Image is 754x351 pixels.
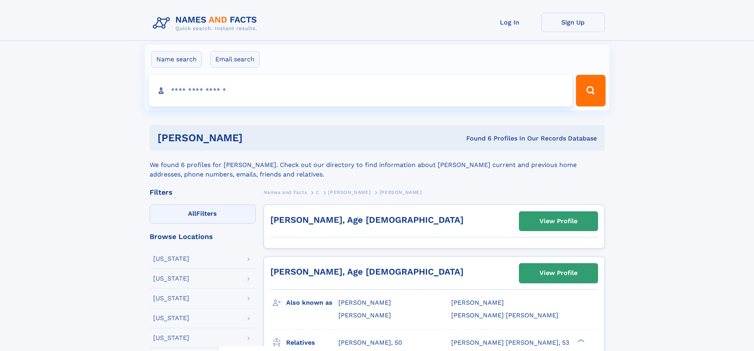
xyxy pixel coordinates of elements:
a: [PERSON_NAME], Age [DEMOGRAPHIC_DATA] [270,267,463,277]
div: [US_STATE] [153,335,189,341]
div: Found 6 Profiles In Our Records Database [354,134,597,143]
span: [PERSON_NAME] [328,190,370,195]
a: [PERSON_NAME], Age [DEMOGRAPHIC_DATA] [270,215,463,225]
h1: [PERSON_NAME] [158,133,355,143]
a: Sign Up [541,13,605,32]
label: Filters [150,205,256,224]
div: We found 6 profiles for [PERSON_NAME]. Check out our directory to find information about [PERSON_... [150,151,605,179]
img: Logo Names and Facts [150,13,264,34]
div: [US_STATE] [153,275,189,282]
span: C [316,190,319,195]
h3: Relatives [286,336,338,349]
div: Filters [150,189,256,196]
a: [PERSON_NAME] [328,187,370,197]
button: Search Button [576,75,605,106]
a: View Profile [519,212,598,231]
span: [PERSON_NAME] [380,190,422,195]
a: C [316,187,319,197]
span: [PERSON_NAME] [PERSON_NAME] [451,311,558,319]
input: search input [149,75,573,106]
span: [PERSON_NAME] [451,299,504,306]
a: [PERSON_NAME] [PERSON_NAME], 53 [451,338,569,347]
div: [US_STATE] [153,315,189,321]
a: Names and Facts [264,187,307,197]
span: All [188,210,196,217]
a: View Profile [519,264,598,283]
div: View Profile [539,212,577,230]
div: ❯ [575,338,585,343]
span: [PERSON_NAME] [338,299,391,306]
label: Email search [210,51,260,68]
label: Name search [151,51,202,68]
span: [PERSON_NAME] [338,311,391,319]
div: Browse Locations [150,233,256,240]
h3: Also known as [286,296,338,309]
div: [US_STATE] [153,295,189,302]
a: Log In [478,13,541,32]
div: View Profile [539,264,577,282]
div: [US_STATE] [153,256,189,262]
a: [PERSON_NAME], 50 [338,338,402,347]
